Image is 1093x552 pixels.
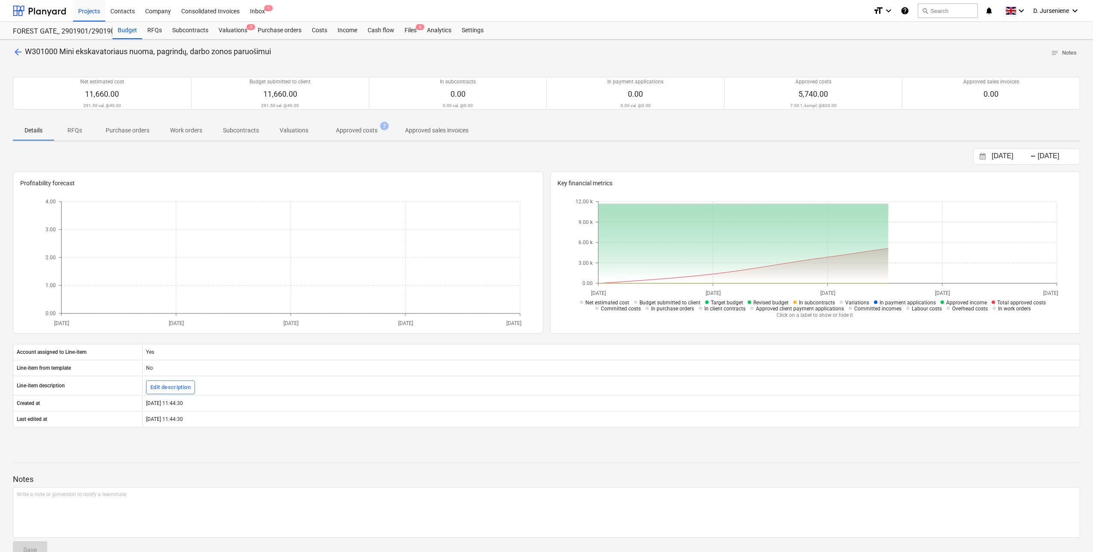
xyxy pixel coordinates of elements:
tspan: 3.00 [46,227,56,233]
p: Approved costs [336,126,378,135]
div: Edit description [150,383,191,393]
p: Notes [13,474,1080,485]
input: Start Date [990,150,1034,163]
span: In client contracts [704,306,746,312]
tspan: [DATE] [935,290,950,296]
p: 0.00 val. @ 0.00 [621,103,651,108]
span: 0.00 [628,89,643,98]
button: Interact with the calendar and add the check-in date for your trip. [975,152,990,162]
div: Settings [457,22,489,39]
i: keyboard_arrow_down [1070,6,1080,16]
p: Approved costs [795,78,831,86]
i: notifications [985,6,993,16]
span: arrow_back [13,47,23,57]
span: 0.00 [451,89,466,98]
p: Valuations [280,126,308,135]
span: 6 [416,24,424,30]
p: Profitability forecast [20,179,536,188]
span: Committed costs [601,306,641,312]
span: Revised budget [753,300,789,306]
iframe: Chat Widget [1050,511,1093,552]
a: RFQs [142,22,167,39]
p: Account assigned to Line-item [17,349,86,356]
tspan: 6.00 k [578,239,593,245]
p: Work orders [170,126,202,135]
button: Edit description [146,380,195,394]
p: Created at [17,400,40,407]
span: Approved income [946,300,987,306]
span: Variations [845,300,869,306]
div: - [1030,154,1036,159]
span: Approved client payment applications [756,306,844,312]
p: In payment applications [607,78,664,86]
p: 0.00 val. @ 0.00 [443,103,473,108]
i: Knowledge base [901,6,909,16]
a: Purchase orders [253,22,307,39]
p: Line-item description [17,382,65,389]
tspan: 0.00 [582,280,593,286]
div: Yes [142,345,1080,359]
i: format_size [873,6,883,16]
a: Valuations5 [213,22,253,39]
tspan: 9.00 k [578,219,593,225]
tspan: 0.00 [46,310,56,316]
tspan: [DATE] [820,290,835,296]
div: [DATE] 11:44:30 [142,396,1080,410]
tspan: [DATE] [54,320,69,326]
span: Target budget [711,300,743,306]
span: notes [1051,49,1059,57]
span: Notes [1051,48,1077,58]
span: 1 [264,5,273,11]
p: Subcontracts [223,126,259,135]
tspan: [DATE] [506,320,521,326]
span: search [922,7,929,14]
tspan: 2.00 [46,255,56,261]
span: Overhead costs [952,306,988,312]
p: Line-item from template [17,365,71,372]
div: [DATE] 11:44:30 [142,412,1080,426]
span: Net estimated cost [585,300,629,306]
span: 5,740.00 [798,89,828,98]
span: In subcontracts [799,300,835,306]
span: In payment applications [880,300,936,306]
tspan: [DATE] [168,320,183,326]
a: Budget [113,22,142,39]
p: Key financial metrics [557,179,1073,188]
tspan: [DATE] [398,320,413,326]
p: Purchase orders [106,126,149,135]
span: Committed incomes [854,306,901,312]
div: Valuations [213,22,253,39]
button: Search [918,3,978,18]
tspan: 3.00 k [578,260,593,266]
div: Files [399,22,422,39]
p: 291.50 val. @ 40.00 [83,103,121,108]
p: Details [23,126,44,135]
tspan: 12.00 k [575,199,593,205]
p: 7.00 1, kompl. @ 820.00 [790,103,837,108]
p: In subcontracts [440,78,476,86]
tspan: [DATE] [591,290,606,296]
tspan: 1.00 [46,282,56,288]
a: Analytics [422,22,457,39]
button: Notes [1047,46,1080,60]
span: Total approved costs [997,300,1046,306]
i: keyboard_arrow_down [1016,6,1026,16]
span: 5 [247,24,255,30]
a: Cash flow [362,22,399,39]
p: Approved sales invoices [405,126,469,135]
a: Costs [307,22,332,39]
a: Subcontracts [167,22,213,39]
div: No [142,361,1080,375]
tspan: [DATE] [1043,290,1058,296]
span: 0.00 [983,89,999,98]
div: FOREST GATE_ 2901901/2901902/2901903 [13,27,102,36]
span: W301000 Mini ekskavatoriaus nuoma, pagrindų, darbo zonos paruošimui [25,47,271,56]
input: End Date [1036,150,1080,163]
tspan: 4.00 [46,199,56,205]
